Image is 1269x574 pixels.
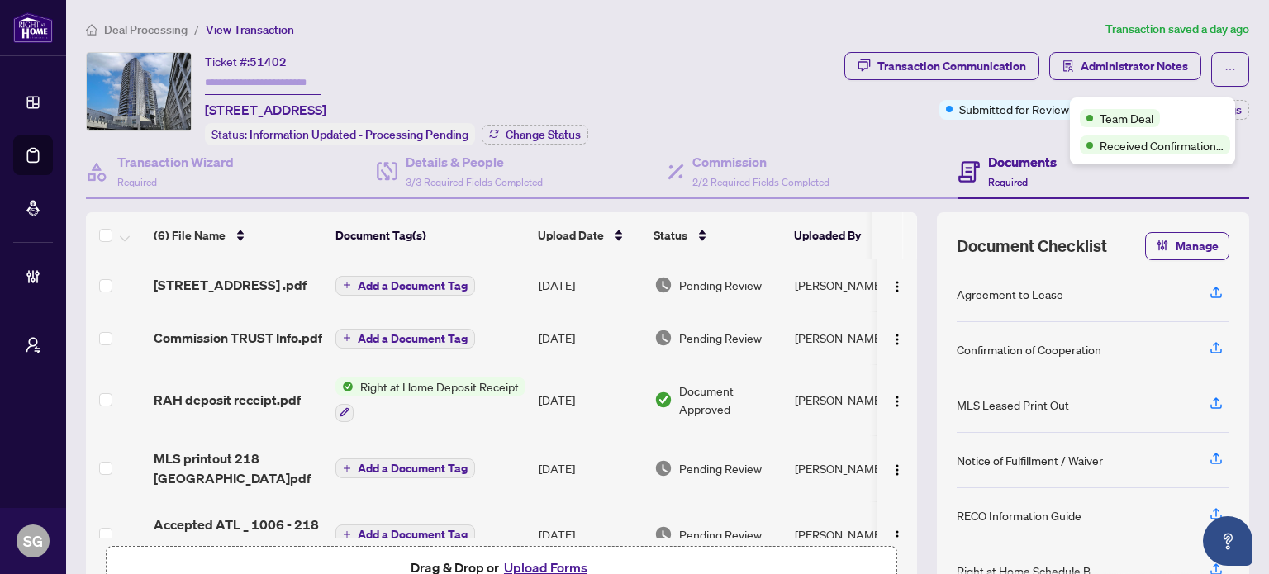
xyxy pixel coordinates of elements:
[891,280,904,293] img: Logo
[335,458,475,479] button: Add a Document Tag
[988,152,1057,172] h4: Documents
[335,524,475,545] button: Add a Document Tag
[343,281,351,289] span: plus
[531,212,647,259] th: Upload Date
[13,12,53,43] img: logo
[532,501,648,567] td: [DATE]
[1176,233,1219,259] span: Manage
[884,455,910,481] button: Logo
[154,390,301,410] span: RAH deposit receipt.pdf
[532,364,648,435] td: [DATE]
[1100,136,1224,154] span: Received Confirmation of Closing
[891,463,904,477] img: Logo
[654,459,673,477] img: Document Status
[406,176,543,188] span: 3/3 Required Fields Completed
[532,311,648,364] td: [DATE]
[1081,53,1188,79] span: Administrator Notes
[147,212,329,259] th: (6) File Name
[679,382,782,418] span: Document Approved
[482,125,588,145] button: Change Status
[957,396,1069,414] div: MLS Leased Print Out
[154,448,322,488] span: MLS printout 218 [GEOGRAPHIC_DATA]pdf
[647,212,787,259] th: Status
[844,52,1039,80] button: Transaction Communication
[957,506,1081,524] div: RECO Information Guide
[335,329,475,349] button: Add a Document Tag
[335,524,475,544] button: Add a Document Tag
[335,274,475,296] button: Add a Document Tag
[679,525,762,543] span: Pending Review
[884,325,910,351] button: Logo
[654,329,673,347] img: Document Status
[329,212,531,259] th: Document Tag(s)
[23,529,43,553] span: SG
[957,285,1063,303] div: Agreement to Lease
[335,327,475,349] button: Add a Document Tag
[343,334,351,342] span: plus
[788,501,912,567] td: [PERSON_NAME]
[787,212,911,259] th: Uploaded By
[335,458,475,478] button: Add a Document Tag
[988,176,1028,188] span: Required
[86,24,97,36] span: home
[654,226,687,244] span: Status
[959,100,1069,118] span: Submitted for Review
[104,22,188,37] span: Deal Processing
[679,276,762,294] span: Pending Review
[1100,109,1153,127] span: Team Deal
[358,463,468,474] span: Add a Document Tag
[957,340,1101,358] div: Confirmation of Cooperation
[692,152,829,172] h4: Commission
[343,464,351,472] span: plus
[891,395,904,408] img: Logo
[1203,516,1252,566] button: Open asap
[87,53,191,130] img: IMG-C12346973_1.jpg
[788,311,912,364] td: [PERSON_NAME]
[788,364,912,435] td: [PERSON_NAME]
[532,435,648,501] td: [DATE]
[1062,60,1074,72] span: solution
[358,280,468,292] span: Add a Document Tag
[891,333,904,346] img: Logo
[1224,64,1236,75] span: ellipsis
[654,391,673,409] img: Document Status
[788,259,912,311] td: [PERSON_NAME]
[884,387,910,413] button: Logo
[1145,232,1229,260] button: Manage
[335,377,354,396] img: Status Icon
[358,529,468,540] span: Add a Document Tag
[679,459,762,477] span: Pending Review
[654,525,673,543] img: Document Status
[205,100,326,120] span: [STREET_ADDRESS]
[877,53,1026,79] div: Transaction Communication
[506,129,581,140] span: Change Status
[406,152,543,172] h4: Details & People
[117,176,157,188] span: Required
[335,276,475,296] button: Add a Document Tag
[250,127,468,142] span: Information Updated - Processing Pending
[957,235,1107,258] span: Document Checklist
[788,435,912,501] td: [PERSON_NAME]
[1049,52,1201,80] button: Administrator Notes
[358,333,468,344] span: Add a Document Tag
[654,276,673,294] img: Document Status
[538,226,604,244] span: Upload Date
[957,451,1103,469] div: Notice of Fulfillment / Waiver
[154,226,226,244] span: (6) File Name
[884,521,910,548] button: Logo
[354,377,525,396] span: Right at Home Deposit Receipt
[532,259,648,311] td: [DATE]
[154,515,322,554] span: Accepted ATL _ 1006 - 218 Queens.pdf
[250,55,287,69] span: 51402
[679,329,762,347] span: Pending Review
[25,337,41,353] span: user-switch
[154,275,307,295] span: [STREET_ADDRESS] .pdf
[891,529,904,543] img: Logo
[117,152,234,172] h4: Transaction Wizard
[154,328,322,348] span: Commission TRUST Info.pdf
[206,22,294,37] span: View Transaction
[343,530,351,538] span: plus
[205,123,475,145] div: Status:
[335,377,525,422] button: Status IconRight at Home Deposit Receipt
[205,52,287,71] div: Ticket #:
